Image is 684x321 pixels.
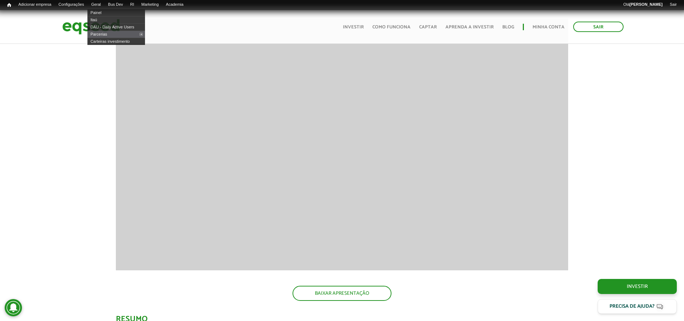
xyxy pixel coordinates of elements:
[55,2,88,8] a: Configurações
[502,25,514,29] a: Blog
[62,17,120,36] img: EqSeed
[629,2,662,6] strong: [PERSON_NAME]
[533,25,565,29] a: Minha conta
[666,2,680,8] a: Sair
[7,3,11,8] span: Início
[4,2,15,9] a: Início
[372,25,411,29] a: Como funciona
[104,2,127,8] a: Bus Dev
[87,2,104,8] a: Geral
[598,279,677,294] a: Investir
[15,2,55,8] a: Adicionar empresa
[445,25,494,29] a: Aprenda a investir
[419,25,437,29] a: Captar
[127,2,138,8] a: RI
[343,25,364,29] a: Investir
[87,9,145,16] a: Painel
[138,2,162,8] a: Marketing
[162,2,187,8] a: Academia
[573,22,624,32] a: Sair
[293,286,391,301] a: BAIXAR APRESENTAÇÃO
[620,2,666,8] a: Olá[PERSON_NAME]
